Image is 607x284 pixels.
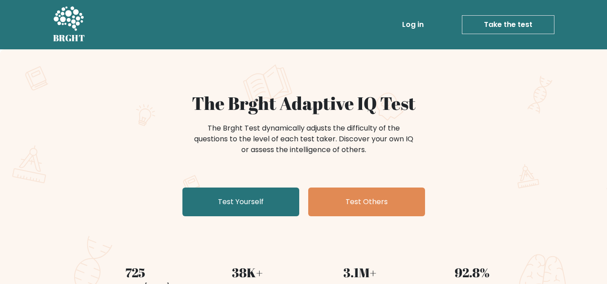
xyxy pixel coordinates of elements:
h1: The Brght Adaptive IQ Test [84,92,523,114]
a: Test Yourself [182,188,299,216]
a: Log in [399,16,427,34]
div: 725 [84,263,186,282]
h5: BRGHT [53,33,85,44]
a: BRGHT [53,4,85,46]
div: 3.1M+ [309,263,411,282]
a: Take the test [462,15,554,34]
a: Test Others [308,188,425,216]
div: 92.8% [421,263,523,282]
div: 38K+ [197,263,298,282]
div: The Brght Test dynamically adjusts the difficulty of the questions to the level of each test take... [191,123,416,155]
